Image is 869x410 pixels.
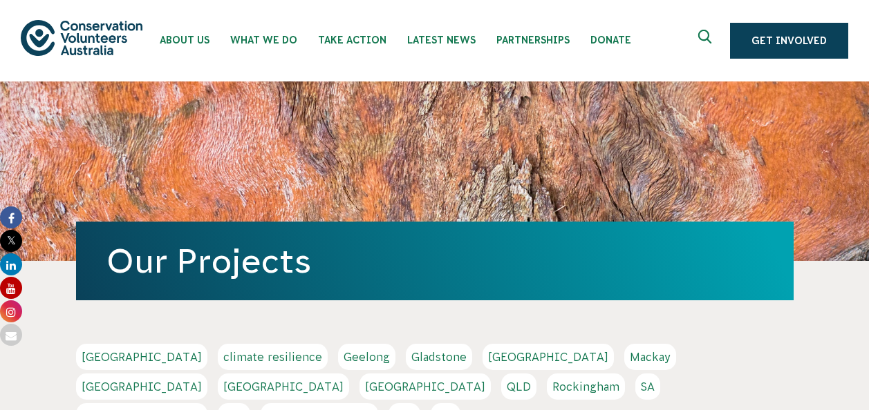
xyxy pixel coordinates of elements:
[624,344,676,370] a: Mackay
[230,35,297,46] span: What We Do
[690,24,723,57] button: Expand search box Close search box
[730,23,848,59] a: Get Involved
[501,373,536,400] a: QLD
[338,344,395,370] a: Geelong
[76,344,207,370] a: [GEOGRAPHIC_DATA]
[218,344,328,370] a: climate resilience
[160,35,209,46] span: About Us
[496,35,570,46] span: Partnerships
[407,35,476,46] span: Latest News
[635,373,660,400] a: SA
[359,373,491,400] a: [GEOGRAPHIC_DATA]
[218,373,349,400] a: [GEOGRAPHIC_DATA]
[76,373,207,400] a: [GEOGRAPHIC_DATA]
[483,344,614,370] a: [GEOGRAPHIC_DATA]
[106,242,311,280] a: Our Projects
[21,20,142,55] img: logo.svg
[698,30,716,52] span: Expand search box
[547,373,625,400] a: Rockingham
[406,344,472,370] a: Gladstone
[318,35,386,46] span: Take Action
[590,35,631,46] span: Donate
